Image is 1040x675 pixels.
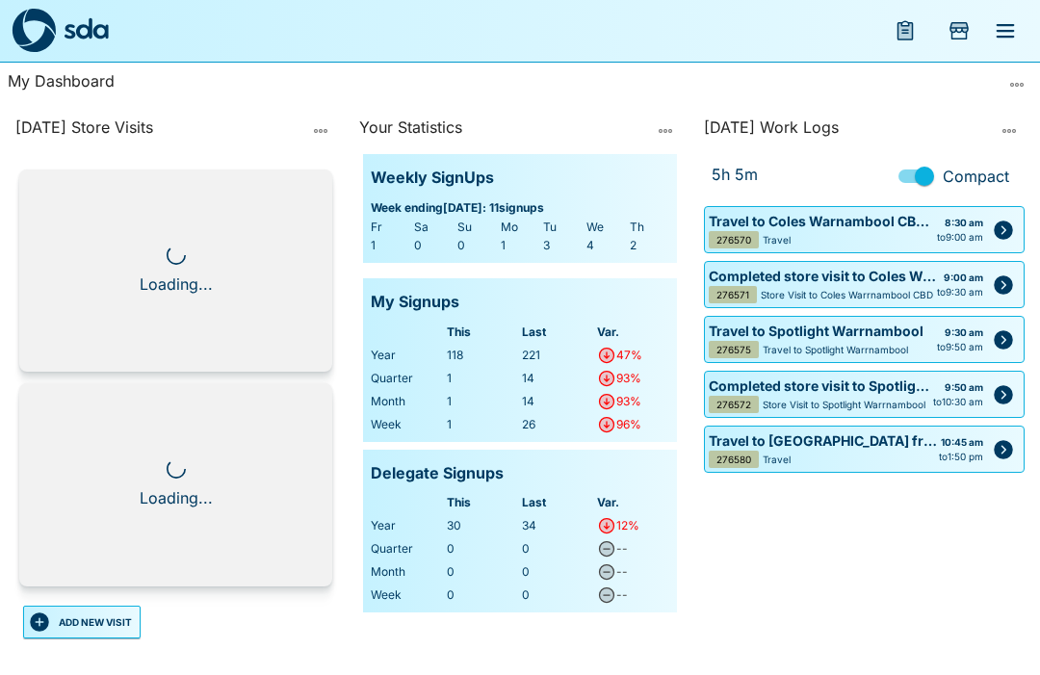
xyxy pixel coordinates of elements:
[709,376,933,396] p: Completed store visit to Spotlight [GEOGRAPHIC_DATA]
[371,585,442,605] div: Week
[64,17,109,39] img: sda-logotype.svg
[371,392,442,411] div: Month
[522,516,593,535] div: 34
[943,165,1009,188] span: Compact
[937,340,983,354] span: to 9:50 am
[709,430,939,451] p: Travel to [GEOGRAPHIC_DATA] from [GEOGRAPHIC_DATA] had to come back for issue meeting
[447,562,518,582] div: 0
[763,343,908,357] p: Travel to Spotlight Warrnambool
[939,450,983,464] span: to 1:50 pm
[371,346,442,365] div: Year
[616,564,628,579] span: --
[522,346,593,365] div: 221
[414,218,454,237] div: Sa
[447,323,518,342] div: This
[501,218,540,237] div: Mo
[944,272,983,283] strong: 9:00 am
[987,433,1020,466] button: Edit
[616,369,641,388] div: 93%
[371,516,442,535] div: Year
[630,218,669,237] div: Th
[447,493,518,512] div: This
[371,539,442,558] div: Quarter
[616,415,641,434] div: 96%
[586,236,626,255] div: 4
[945,217,983,228] strong: 8:30 am
[937,230,983,245] span: to 9:00 am
[882,8,928,54] button: menu
[371,218,410,237] div: Fr
[371,290,459,315] p: My Signups
[447,392,518,411] div: 1
[447,415,518,434] div: 1
[457,218,497,237] div: Su
[371,236,410,255] div: 1
[414,236,454,255] div: 0
[937,285,983,299] span: to 9:30 am
[987,378,1020,411] button: Edit
[936,8,982,54] button: Add Store Visit
[982,8,1028,54] button: menu
[359,116,645,146] div: Your Statistics
[716,290,749,299] span: 276571
[941,436,983,448] strong: 10:45 am
[716,400,751,409] span: 276572
[945,326,983,338] strong: 9:30 am
[616,392,641,411] div: 93%
[933,395,983,409] span: to 10:30 am
[15,116,301,146] div: [DATE] Store Visits
[371,461,504,486] p: Delegate Signups
[597,493,668,512] div: Var.
[371,415,442,434] div: Week
[371,166,494,191] p: Weekly SignUps
[371,562,442,582] div: Month
[522,415,593,434] div: 26
[716,454,751,464] span: 276580
[447,346,518,365] div: 118
[543,236,583,255] div: 3
[987,214,1020,247] button: Edit
[522,585,593,605] div: 0
[522,392,593,411] div: 14
[371,198,668,218] span: Week ending [DATE] : 11 signups
[371,369,442,388] div: Quarter
[12,9,56,53] img: sda-logo-dark.svg
[945,381,983,393] strong: 9:50 am
[522,493,593,512] div: Last
[522,323,593,342] div: Last
[447,539,518,558] div: 0
[709,321,937,341] p: Travel to Spotlight Warrnambool
[709,266,937,286] p: Completed store visit to Coles Warrnambool CBD
[763,453,791,467] p: Travel
[987,324,1020,356] button: Edit
[140,273,213,296] div: Loading...
[616,587,628,602] span: --
[457,236,497,255] div: 0
[522,369,593,388] div: 14
[716,235,751,245] span: 276570
[616,516,639,535] div: 12%
[716,345,751,354] span: 276575
[447,585,518,605] div: 0
[447,516,518,535] div: 30
[616,346,642,365] div: 47%
[761,288,933,302] p: Store Visit to Coles Warrnambool CBD
[447,369,518,388] div: 1
[616,541,628,556] span: --
[543,218,583,237] div: Tu
[763,398,925,412] p: Store Visit to Spotlight Warrnambool
[763,233,791,247] p: Travel
[522,539,593,558] div: 0
[712,163,758,186] span: 5h 5m
[586,218,626,237] div: We
[1001,69,1032,100] button: more
[140,486,213,509] div: Loading...
[709,211,937,231] p: Travel to Coles Warnambool CBD from motel in [GEOGRAPHIC_DATA]
[23,606,141,638] button: ADD NEW VISIT
[522,562,593,582] div: 0
[630,236,669,255] div: 2
[987,269,1020,301] button: Edit
[597,323,668,342] div: Var.
[501,236,540,255] div: 1
[704,116,990,146] div: [DATE] Work Logs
